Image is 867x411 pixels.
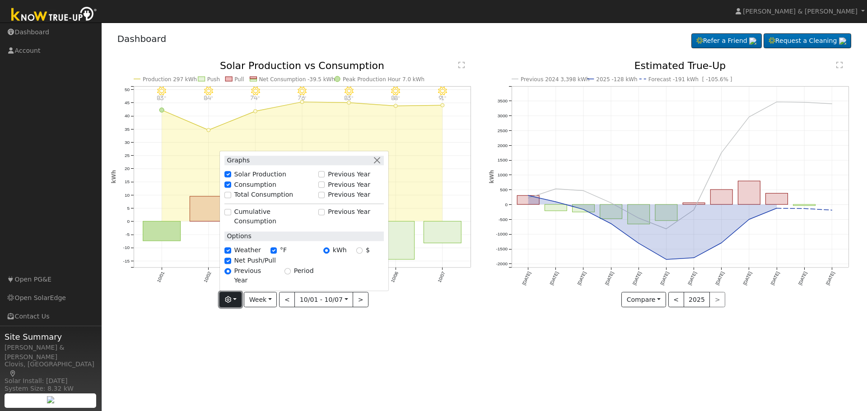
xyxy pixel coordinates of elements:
label: Solar Production [234,170,286,179]
input: Period [284,268,291,274]
circle: onclick="" [253,110,257,113]
text: [DATE] [659,271,670,286]
circle: onclick="" [665,258,668,261]
label: Weather [234,246,261,255]
text: 10/01 [156,271,165,283]
button: Compare [621,292,666,307]
p: 83° [154,96,169,101]
circle: onclick="" [206,128,210,132]
label: Graphs [224,156,250,165]
div: [PERSON_NAME] & [PERSON_NAME] [5,343,97,362]
img: retrieve [47,396,54,403]
rect: onclick="" [738,181,760,204]
text: [DATE] [825,271,835,286]
div: Solar Install: [DATE] [5,376,97,386]
circle: onclick="" [830,102,834,106]
a: Dashboard [117,33,167,44]
text: 3500 [498,98,508,103]
div: Clovis, [GEOGRAPHIC_DATA] [5,360,97,379]
input: Previous Year [318,181,325,188]
circle: onclick="" [775,100,778,104]
label: $ [366,246,370,255]
circle: onclick="" [747,218,751,222]
text: -1500 [496,247,508,252]
button: < [279,292,295,307]
rect: onclick="" [517,196,539,205]
span: Site Summary [5,331,97,343]
circle: onclick="" [803,101,806,104]
rect: onclick="" [793,204,816,206]
i: 10/04 - Clear [298,87,307,96]
p: 91° [434,96,450,101]
text: Pull [234,76,244,83]
text: 0 [127,219,130,224]
i: 10/01 - Clear [157,87,166,96]
text:  [836,61,843,69]
text: 10 [124,193,130,198]
text: 3000 [498,113,508,118]
input: Weather [224,247,231,254]
label: Previous Year [234,266,275,285]
a: Request a Cleaning [764,33,851,49]
text: [DATE] [770,271,780,286]
input: Previous Year [318,209,325,215]
text: 10/02 [203,271,212,283]
label: Options [224,232,251,241]
text: 500 [500,187,508,192]
rect: onclick="" [573,204,595,212]
circle: onclick="" [554,200,558,204]
rect: onclick="" [600,204,622,219]
text: 10/07 [437,271,446,283]
span: [PERSON_NAME] & [PERSON_NAME] [743,8,858,15]
text: 0 [505,202,508,207]
input: °F [270,247,277,254]
label: Previous Year [328,208,370,217]
circle: onclick="" [582,189,585,193]
i: 10/07 - Clear [438,87,447,96]
circle: onclick="" [720,151,723,155]
text: [DATE] [604,271,615,286]
div: System Size: 8.32 kW [5,384,97,393]
text: -500 [499,217,508,222]
circle: onclick="" [747,115,751,119]
circle: onclick="" [637,242,640,245]
p: 74° [247,96,263,101]
input: Previous Year [318,171,325,178]
text: 1000 [498,172,508,177]
input: Previous Year [318,192,325,198]
text: 2000 [498,143,508,148]
a: Map [9,370,17,377]
circle: onclick="" [394,104,397,108]
a: Refer a Friend [691,33,762,49]
circle: onclick="" [441,103,444,107]
circle: onclick="" [609,222,613,226]
circle: onclick="" [527,194,530,198]
circle: onclick="" [692,208,696,212]
label: Period [294,266,314,276]
text: Peak Production Hour 7.0 kWh [343,76,424,83]
input: Total Consumption [224,192,231,198]
text: 2025 -128 kWh [597,76,638,83]
button: > [353,292,368,307]
input: Cumulative Consumption [224,209,231,215]
circle: onclick="" [775,207,778,210]
circle: onclick="" [830,208,834,212]
text: Net Consumption -39.5 kWh [259,76,335,83]
circle: onclick="" [300,100,304,104]
text: 45 [124,100,130,105]
text: kWh [489,170,495,184]
button: 2025 [684,292,710,307]
circle: onclick="" [720,241,723,245]
circle: onclick="" [347,101,350,105]
text: [DATE] [797,271,808,286]
text: [DATE] [715,271,725,286]
circle: onclick="" [609,201,613,205]
i: 10/06 - Clear [391,87,400,96]
label: kWh [333,246,347,255]
button: 10/01 - 10/07 [294,292,353,307]
text: kWh [111,170,117,184]
text: 20 [124,166,130,171]
p: 83° [341,96,357,101]
input: Previous Year [224,268,231,274]
rect: onclick="" [377,222,415,260]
